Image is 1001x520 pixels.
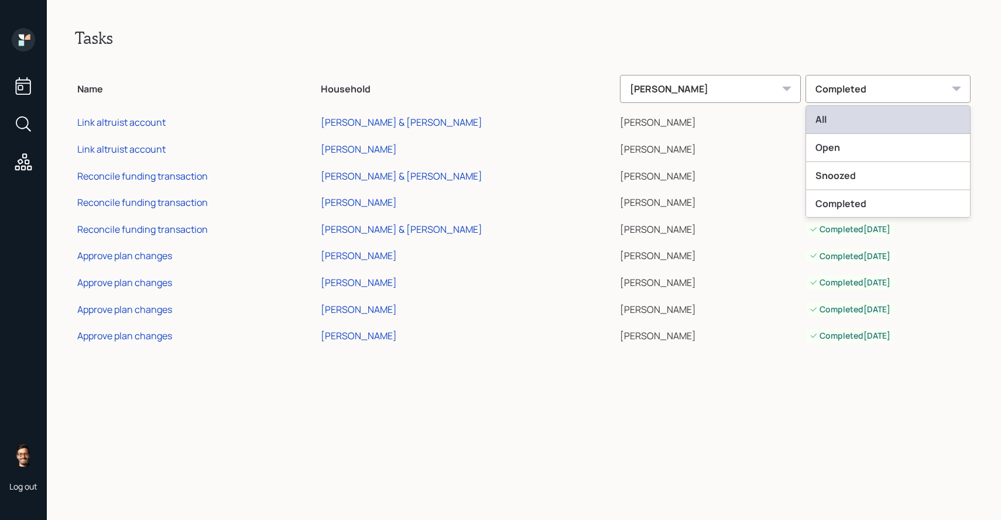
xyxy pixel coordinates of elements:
[77,303,172,316] div: Approve plan changes
[321,249,397,262] div: [PERSON_NAME]
[77,116,166,129] div: Link altruist account
[806,162,970,190] div: Snoozed
[806,106,970,134] div: All
[618,134,803,161] td: [PERSON_NAME]
[77,276,172,289] div: Approve plan changes
[618,321,803,347] td: [PERSON_NAME]
[810,223,890,235] div: Completed [DATE]
[806,190,970,218] div: Completed
[321,276,397,289] div: [PERSON_NAME]
[12,443,35,467] img: sami-boghos-headshot.png
[810,330,890,342] div: Completed [DATE]
[810,277,890,288] div: Completed [DATE]
[77,196,208,209] div: Reconcile funding transaction
[75,28,973,48] h2: Tasks
[806,134,970,162] div: Open
[321,329,397,342] div: [PERSON_NAME]
[620,75,801,103] div: [PERSON_NAME]
[618,108,803,135] td: [PERSON_NAME]
[321,170,482,182] div: [PERSON_NAME] & [PERSON_NAME]
[321,223,482,236] div: [PERSON_NAME] & [PERSON_NAME]
[77,170,208,182] div: Reconcile funding transaction
[618,187,803,214] td: [PERSON_NAME]
[805,75,971,103] div: Completed
[77,329,172,342] div: Approve plan changes
[321,303,397,316] div: [PERSON_NAME]
[321,196,397,209] div: [PERSON_NAME]
[77,249,172,262] div: Approve plan changes
[77,143,166,156] div: Link altruist account
[810,250,890,262] div: Completed [DATE]
[810,304,890,315] div: Completed [DATE]
[77,223,208,236] div: Reconcile funding transaction
[618,267,803,294] td: [PERSON_NAME]
[321,116,482,129] div: [PERSON_NAME] & [PERSON_NAME]
[618,241,803,268] td: [PERSON_NAME]
[618,161,803,188] td: [PERSON_NAME]
[321,143,397,156] div: [PERSON_NAME]
[9,481,37,492] div: Log out
[318,67,618,108] th: Household
[618,294,803,321] td: [PERSON_NAME]
[75,67,318,108] th: Name
[618,214,803,241] td: [PERSON_NAME]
